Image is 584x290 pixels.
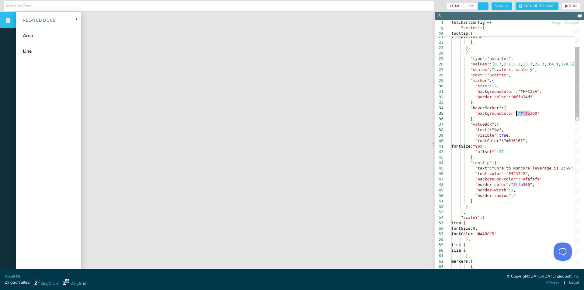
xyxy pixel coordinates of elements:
[509,133,511,138] span: ,
[492,166,573,170] span: "Core to Noncore leverage is 1:%v"
[475,193,511,198] span: "border-radius"
[437,13,441,19] div: JS
[473,226,475,231] span: 9
[475,177,518,181] span: "background-color"
[447,2,488,10] div: checkbox-group
[451,34,471,39] span: visible:
[552,20,561,26] button: Copy
[451,243,463,247] span: tick:
[480,26,482,30] span: :
[473,100,475,105] span: ,
[497,133,499,138] span: :
[475,171,504,176] span: "font-color"
[435,155,443,160] div: 43
[511,182,532,187] span: "#ffb300"
[511,56,513,61] span: ,
[435,51,443,56] div: 24
[569,4,577,8] span: RUN
[573,166,575,170] span: ,
[461,210,463,214] span: ]
[513,62,520,66] span: 5.2
[497,122,499,127] span: {
[5,274,21,279] a: About Us
[447,2,464,10] span: HTML
[532,62,535,66] span: ,
[507,274,579,280] div: © Copyright [DATE]-[DATE] ZingSoft, Inc.
[466,253,468,258] span: }
[492,128,501,132] span: "%v"
[435,253,443,259] div: 61
[435,242,443,248] div: 59
[23,32,33,39] div: Area
[451,232,475,236] span: fontColor:
[435,237,443,242] div: 58
[435,67,443,72] div: 27
[501,106,504,110] span: :
[561,2,580,10] button: RUN
[489,78,492,83] span: :
[523,4,555,8] span: Sign Up to Save
[435,209,443,215] div: 53
[525,138,528,143] span: ,
[492,84,497,88] span: 12
[451,259,471,264] span: markers:
[435,78,443,83] div: 29
[542,177,544,181] span: ,
[463,243,466,247] span: {
[435,171,443,176] div: 46
[516,89,518,94] span: :
[468,253,471,258] span: ,
[435,204,443,209] div: 52
[435,133,443,138] div: 39
[489,128,492,132] span: :
[435,127,443,133] div: 38
[473,144,485,148] span: "9px"
[475,188,509,192] span: "border-width"
[435,160,443,166] div: 44
[435,34,443,40] div: 21
[435,111,443,116] div: 35
[489,62,492,66] span: :
[435,220,443,226] div: 55
[471,40,473,44] span: }
[435,264,443,270] div: 63
[463,210,466,214] span: ,
[435,122,443,127] div: 37
[501,138,504,143] span: :
[34,279,58,287] a: ZingChart
[468,237,471,242] span: ,
[435,215,443,220] div: 54
[451,226,473,231] span: fontSize:
[492,67,535,72] span: "scale-x, scale-y"
[461,26,480,30] span: "series"
[489,20,492,25] span: {
[63,279,86,287] a: ZingGrid
[482,26,485,30] span: [
[435,182,443,187] div: 48
[504,62,511,66] span: 2.1
[509,182,511,187] span: :
[435,31,443,37] span: 20
[466,237,468,242] span: }
[471,259,473,264] span: [
[540,89,542,94] span: ,
[471,62,490,66] span: "values"
[471,73,485,77] span: "text"
[471,155,473,159] span: }
[504,106,506,110] span: {
[435,176,443,182] div: 47
[435,149,443,155] div: 42
[471,199,473,203] span: }
[475,149,496,154] span: "offsetY"
[464,2,478,10] span: CSS
[480,215,482,220] span: :
[518,111,539,116] span: "#ffb300"
[471,100,473,105] span: }
[535,67,537,72] span: ,
[495,4,508,8] span: View
[463,221,466,225] span: {
[475,182,509,187] span: "border-color"
[485,73,487,77] span: :
[435,226,443,231] div: 56
[475,111,516,116] span: "backgroundColor"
